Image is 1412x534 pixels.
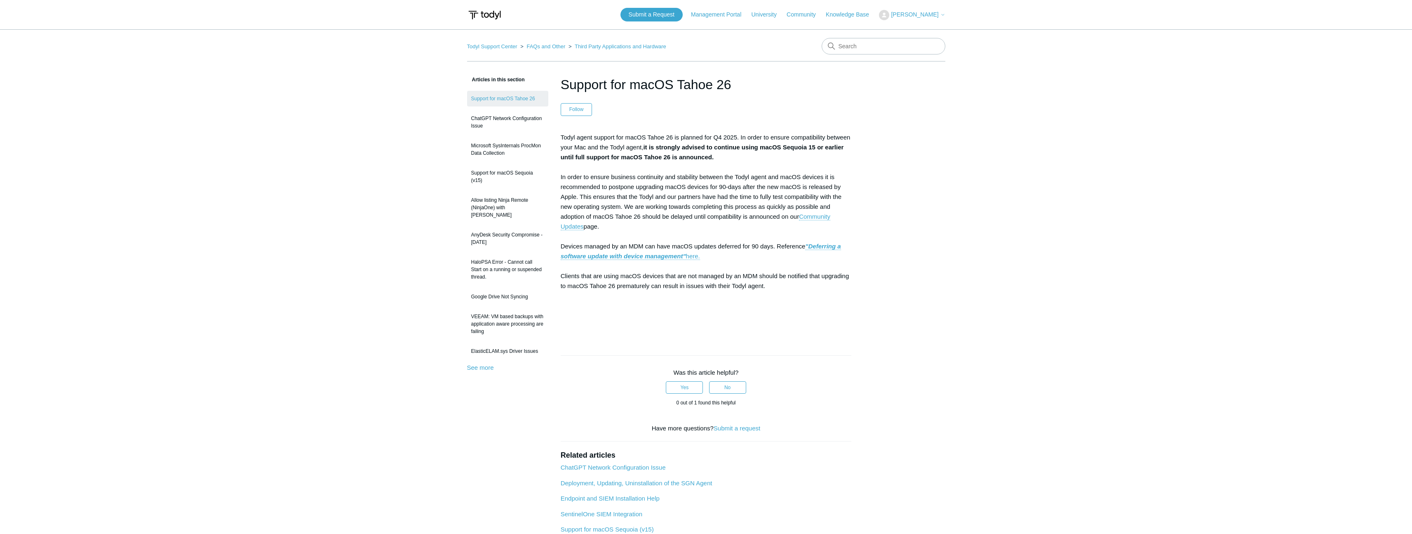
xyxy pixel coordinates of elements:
a: Allow listing Ninja Remote (NinjaOne) with [PERSON_NAME] [467,192,548,223]
a: Community [787,10,824,19]
a: Support for macOS Tahoe 26 [467,91,548,106]
a: Support for macOS Sequoia (v15) [561,526,654,533]
a: AnyDesk Security Compromise - [DATE] [467,227,548,250]
a: Management Portal [691,10,749,19]
button: This article was not helpful [709,381,746,394]
strong: it is strongly advised to continue using macOS Sequoia 15 or earlier until full support for macOS... [561,144,844,161]
span: 0 out of 1 found this helpful [676,400,735,406]
a: Community Updates [561,213,830,230]
a: Microsoft SysInternals ProcMon Data Collection [467,138,548,161]
a: HaloPSA Error - Cannot call Start on a running or suspended thread. [467,254,548,285]
a: VEEAM: VM based backups with application aware processing are failing [467,309,548,339]
li: Todyl Support Center [467,43,519,50]
strong: "Deferring a software update with device management" [561,243,841,260]
a: See more [467,364,494,371]
h2: Related articles [561,450,852,461]
a: FAQs and Other [526,43,565,50]
span: Was this article helpful? [674,369,739,376]
a: ElasticELAM.sys Driver Issues [467,343,548,359]
button: Follow Article [561,103,592,116]
a: Endpoint and SIEM Installation Help [561,495,660,502]
a: Google Drive Not Syncing [467,289,548,305]
span: [PERSON_NAME] [891,11,938,18]
a: Submit a request [714,425,760,432]
p: Todyl agent support for macOS Tahoe 26 is planned for Q4 2025. In order to ensure compatibility b... [561,132,852,331]
a: Deployment, Updating, Uninstallation of the SGN Agent [561,480,712,487]
span: Articles in this section [467,77,525,83]
a: Third Party Applications and Hardware [575,43,666,50]
li: Third Party Applications and Hardware [567,43,666,50]
a: Knowledge Base [826,10,877,19]
input: Search [822,38,945,54]
li: FAQs and Other [519,43,567,50]
div: Have more questions? [561,424,852,433]
h1: Support for macOS Tahoe 26 [561,75,852,95]
a: Support for macOS Sequoia (v15) [467,165,548,188]
a: ChatGPT Network Configuration Issue [561,464,666,471]
a: "Deferring a software update with device management"here. [561,243,841,260]
button: This article was helpful [666,381,703,394]
a: ChatGPT Network Configuration Issue [467,111,548,134]
a: SentinelOne SIEM Integration [561,510,642,517]
a: University [751,10,785,19]
a: Todyl Support Center [467,43,517,50]
img: Todyl Support Center Help Center home page [467,7,502,23]
a: Submit a Request [620,8,683,21]
button: [PERSON_NAME] [879,10,945,20]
